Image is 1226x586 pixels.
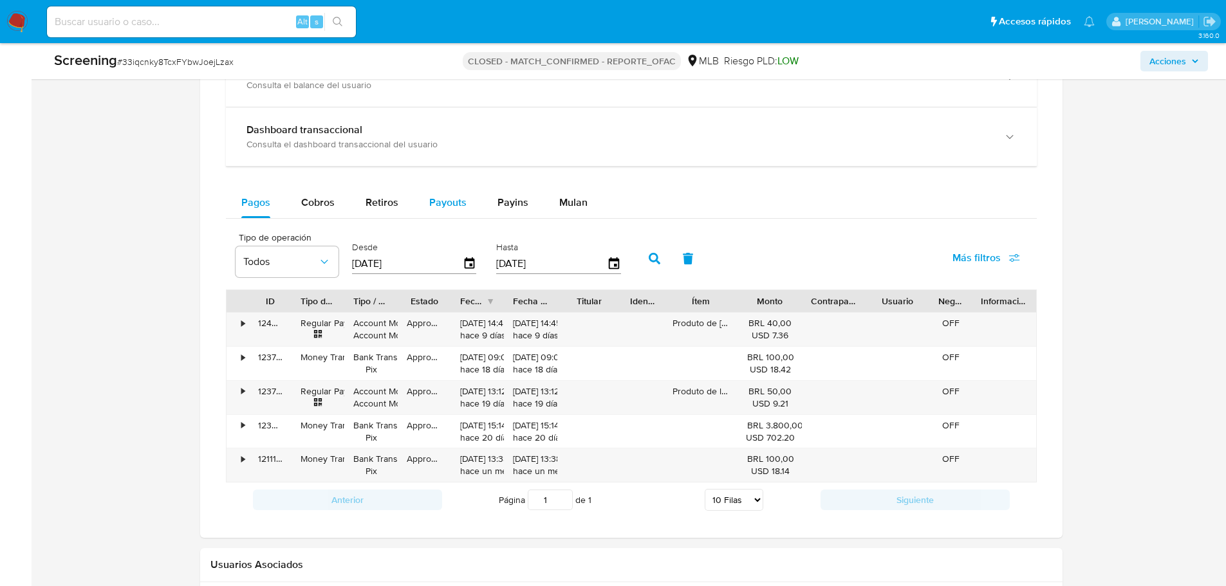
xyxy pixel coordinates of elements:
[54,50,117,70] b: Screening
[999,15,1071,28] span: Accesos rápidos
[1198,30,1220,41] span: 3.160.0
[315,15,319,28] span: s
[463,52,681,70] p: CLOSED - MATCH_CONFIRMED - REPORTE_OFAC
[117,55,234,68] span: # 33iqcnky8TcxFYbwJoejLzax
[324,13,351,31] button: search-icon
[1140,51,1208,71] button: Acciones
[297,15,308,28] span: Alt
[47,14,356,30] input: Buscar usuario o caso...
[1084,16,1095,27] a: Notificaciones
[686,54,719,68] div: MLB
[724,54,799,68] span: Riesgo PLD:
[1126,15,1198,28] p: nicolas.tyrkiel@mercadolibre.com
[210,558,1052,571] h2: Usuarios Asociados
[1149,51,1186,71] span: Acciones
[1203,15,1216,28] a: Salir
[777,53,799,68] span: LOW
